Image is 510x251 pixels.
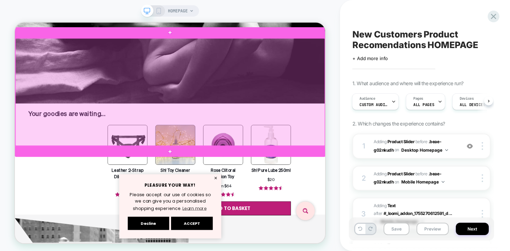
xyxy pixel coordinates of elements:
span: Adding [374,171,414,176]
span: HOMEPAGE [168,5,188,17]
b: Text [387,203,396,208]
div: 2 [360,172,367,185]
span: 2. Which changes the experience contains? [352,121,445,127]
button: Preview [416,223,449,235]
div: Sh! Toy Cleaner [187,193,240,202]
button: Desktop Homepage [401,146,448,154]
img: close [482,142,483,150]
div: Rose Clitoral Suction Toy [251,193,304,210]
span: #_loomi_addon_1755270612591_d... [384,211,452,216]
img: down arrow [445,149,448,151]
img: close [482,174,483,182]
div: Leather 2-Strap Dildo Harness [124,193,177,210]
button: ✕ [263,205,272,210]
button: Mobile Homepage [401,177,444,186]
span: Adding [374,203,396,208]
span: Pages [413,96,423,101]
span: Devices [460,96,474,101]
span: ALL DEVICES [460,102,485,107]
span: New Customers Product Recomendations HOMEPAGE [352,29,491,50]
div: 38 Reviews [135,233,166,242]
a: Leather 2-Strap Dildo Harness [124,193,177,242]
a: Sh! Toy Cleaner [187,193,240,233]
div: 12 Reviews [262,233,293,242]
div: from $64 [265,214,290,222]
img: close [482,210,483,218]
span: BEFORE [415,139,427,144]
img: crossed eye [467,143,473,149]
div: 1 [360,140,367,152]
a: Rose Clitoral Suction Toy [251,193,304,242]
span: AFTER [374,211,382,216]
span: 1. What audience and where will the experience run? [352,80,463,86]
span: Custom Audience [359,102,388,107]
span: on [395,146,399,154]
div: $20 [335,205,347,214]
b: Product Slider [387,139,414,144]
span: ALL PAGES [413,102,434,107]
div: PLEASURE YOUR WAY! [151,214,264,220]
span: + Add more info [352,56,388,61]
span: .beae-g02nkudh [374,171,441,185]
b: Product Slider [387,171,414,176]
span: on [395,178,399,186]
button: Next [456,223,489,235]
div: Sh! Pure Lube 250ml [315,193,368,202]
button: Save [384,223,409,235]
img: down arrow [442,181,444,183]
a: Sh! Pure Lube 250ml [315,193,368,233]
div: 28 Reviews [326,225,357,233]
div: 3 [360,208,367,220]
span: BEFORE [415,171,427,176]
span: Adding [374,139,414,144]
span: Audience [359,96,375,101]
